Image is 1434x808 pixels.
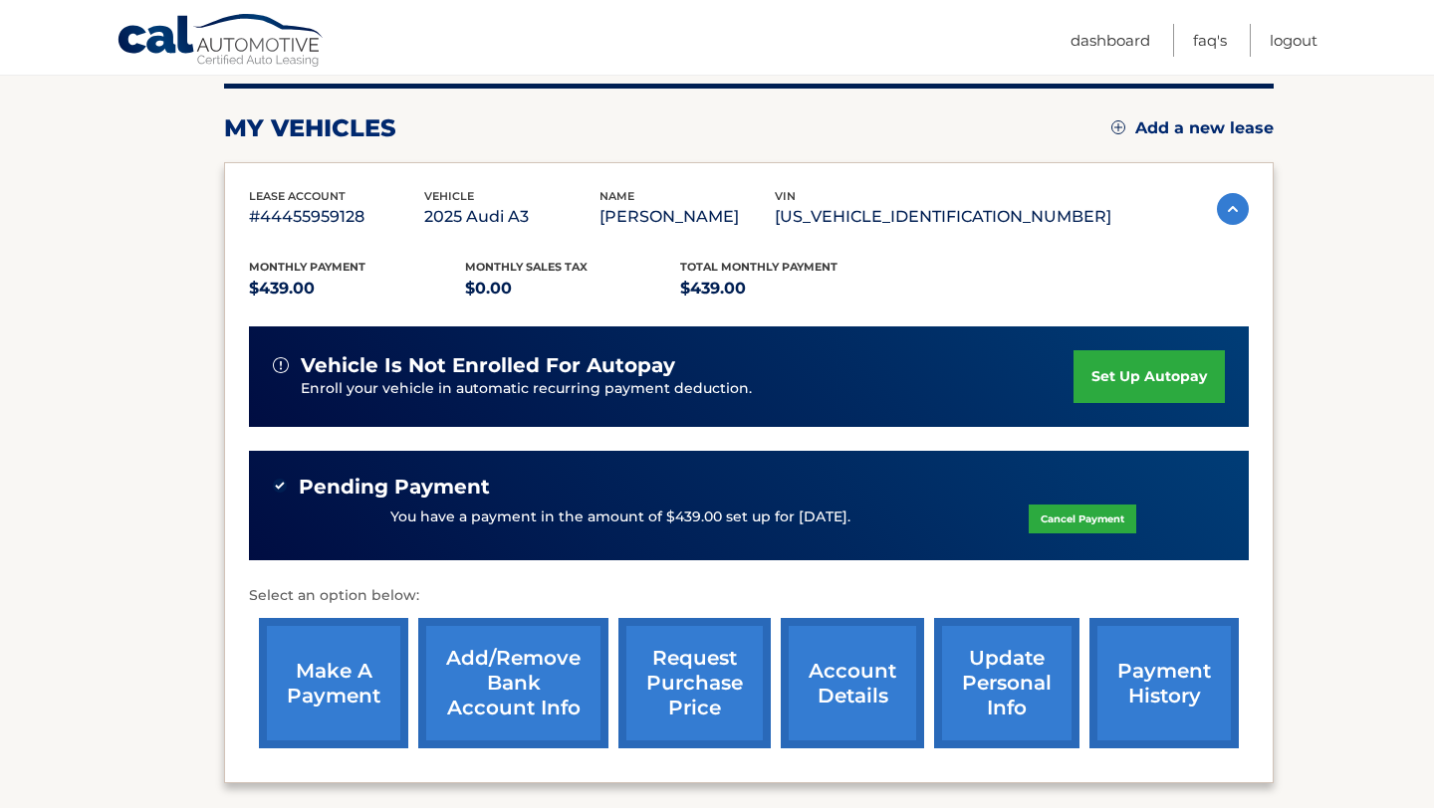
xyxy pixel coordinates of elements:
[1074,350,1225,403] a: set up autopay
[599,189,634,203] span: name
[259,618,408,748] a: make a payment
[465,260,588,274] span: Monthly sales Tax
[680,260,837,274] span: Total Monthly Payment
[273,357,289,373] img: alert-white.svg
[299,475,490,500] span: Pending Payment
[224,113,396,143] h2: my vehicles
[1111,118,1274,138] a: Add a new lease
[781,618,924,748] a: account details
[1089,618,1239,748] a: payment history
[249,584,1249,608] p: Select an option below:
[465,275,681,303] p: $0.00
[249,275,465,303] p: $439.00
[775,189,796,203] span: vin
[618,618,771,748] a: request purchase price
[1193,24,1227,57] a: FAQ's
[418,618,608,748] a: Add/Remove bank account info
[599,203,775,231] p: [PERSON_NAME]
[1071,24,1150,57] a: Dashboard
[249,203,424,231] p: #44455959128
[934,618,1079,748] a: update personal info
[273,479,287,493] img: check-green.svg
[117,13,326,71] a: Cal Automotive
[775,203,1111,231] p: [US_VEHICLE_IDENTIFICATION_NUMBER]
[680,275,896,303] p: $439.00
[1029,505,1136,533] a: Cancel Payment
[301,353,675,378] span: vehicle is not enrolled for autopay
[301,378,1074,400] p: Enroll your vehicle in automatic recurring payment deduction.
[1270,24,1317,57] a: Logout
[390,506,850,528] p: You have a payment in the amount of $439.00 set up for [DATE].
[249,260,365,274] span: Monthly Payment
[1217,193,1249,225] img: accordion-active.svg
[249,189,346,203] span: lease account
[424,189,474,203] span: vehicle
[424,203,599,231] p: 2025 Audi A3
[1111,120,1125,134] img: add.svg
